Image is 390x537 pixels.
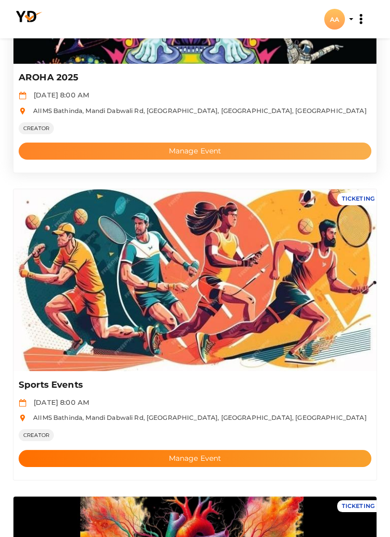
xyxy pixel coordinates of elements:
p: AROHA 2025 [19,72,364,84]
div: AA [324,9,345,30]
p: Sports Events [19,379,364,391]
span: TICKETING [342,502,374,510]
button: Manage Event [19,450,371,467]
span: AIIMS Bathinda, Mandi Dabwali Rd, [GEOGRAPHIC_DATA], [GEOGRAPHIC_DATA], [GEOGRAPHIC_DATA] [28,414,366,421]
span: CREATOR [19,122,54,134]
profile-pic: AA [324,16,345,23]
img: calendar.svg [19,92,26,100]
span: [DATE] 8:00 AM [28,91,89,99]
span: TICKETING [342,195,374,202]
span: [DATE] 8:00 AM [28,398,89,406]
button: Manage Event [19,143,371,160]
img: location.svg [19,414,26,422]
img: calendar.svg [19,399,26,407]
span: CREATOR [19,429,54,441]
span: AIIMS Bathinda, Mandi Dabwali Rd, [GEOGRAPHIC_DATA], [GEOGRAPHIC_DATA], [GEOGRAPHIC_DATA] [28,107,366,115]
button: AA [321,8,348,30]
img: 0QT9BIB9_normal.jpeg [13,189,377,371]
img: location.svg [19,107,26,115]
